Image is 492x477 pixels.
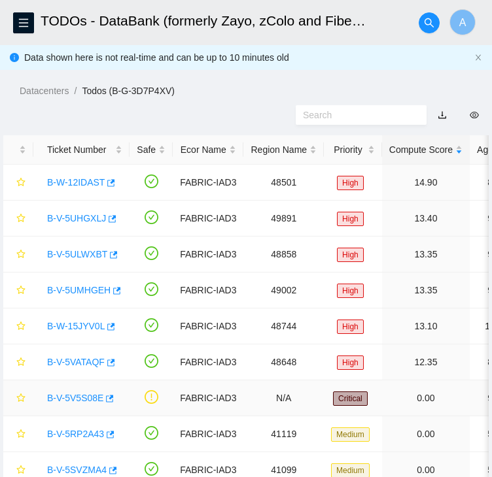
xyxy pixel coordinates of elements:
span: star [16,321,26,332]
span: check-circle [145,462,158,476]
button: star [10,244,26,265]
span: check-circle [145,282,158,296]
button: star [10,172,26,193]
button: star [10,387,26,408]
span: check-circle [145,354,158,368]
span: check-circle [145,426,158,440]
span: Critical [333,391,368,406]
td: 49891 [243,201,324,237]
span: check-circle [145,318,158,332]
td: 48501 [243,165,324,201]
span: star [16,357,26,368]
span: check-circle [145,246,158,260]
span: star [16,286,26,296]
button: star [10,208,26,229]
a: B-W-12IDAST [47,177,105,188]
td: 0.00 [382,380,470,416]
a: B-V-5VATAQF [47,357,105,367]
span: High [337,248,364,262]
span: star [16,393,26,404]
span: / [74,86,77,96]
a: download [438,110,447,120]
span: High [337,320,364,334]
button: star [10,280,26,301]
button: download [428,105,457,125]
span: exclamation-circle [145,390,158,404]
td: N/A [243,380,324,416]
span: star [16,465,26,476]
a: B-V-5V5S08E [47,393,103,403]
button: search [419,12,440,33]
td: 49002 [243,272,324,308]
td: FABRIC-IAD3 [173,272,243,308]
td: 48648 [243,344,324,380]
button: star [10,316,26,337]
td: 14.90 [382,165,470,201]
input: Search [303,108,409,122]
td: FABRIC-IAD3 [173,380,243,416]
button: star [10,352,26,372]
span: star [16,429,26,440]
span: High [337,355,364,370]
td: FABRIC-IAD3 [173,416,243,452]
td: FABRIC-IAD3 [173,201,243,237]
a: B-V-5RP2A43 [47,429,104,439]
span: High [337,176,364,190]
button: star [10,423,26,444]
td: 13.35 [382,237,470,272]
span: Medium [331,427,370,442]
td: 0.00 [382,416,470,452]
td: 13.40 [382,201,470,237]
a: B-V-5UMHGEH [47,285,111,295]
td: FABRIC-IAD3 [173,344,243,380]
td: 48744 [243,308,324,344]
span: A [459,14,466,31]
button: A [449,9,476,35]
td: 13.10 [382,308,470,344]
td: FABRIC-IAD3 [173,165,243,201]
span: star [16,250,26,260]
span: High [337,212,364,226]
span: eye [470,110,479,120]
a: Todos (B-G-3D7P4XV) [82,86,175,96]
span: High [337,284,364,298]
a: Datacenters [20,86,69,96]
a: B-W-15JYV0L [47,321,105,331]
span: search [419,18,439,28]
span: menu [14,18,33,28]
button: menu [13,12,34,33]
span: check-circle [145,174,158,188]
a: B-V-5ULWXBT [47,249,107,259]
td: 12.35 [382,344,470,380]
td: FABRIC-IAD3 [173,237,243,272]
td: 41119 [243,416,324,452]
td: FABRIC-IAD3 [173,308,243,344]
span: star [16,214,26,224]
span: star [16,178,26,188]
span: check-circle [145,210,158,224]
td: 48858 [243,237,324,272]
a: B-V-5SVZMA4 [47,465,107,475]
td: 13.35 [382,272,470,308]
a: B-V-5UHGXLJ [47,213,106,223]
